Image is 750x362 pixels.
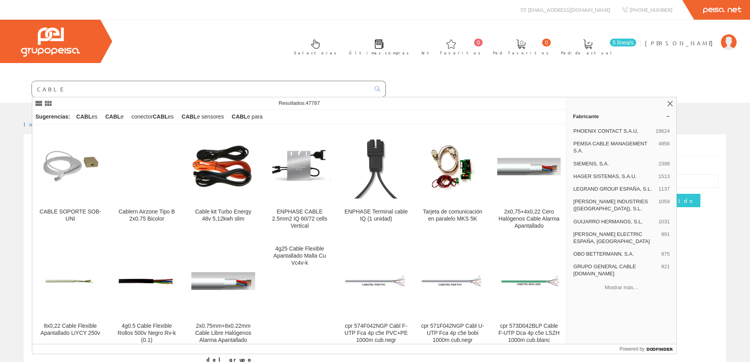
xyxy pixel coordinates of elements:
[232,113,247,120] strong: CABL
[553,33,638,60] a: 5 línea/s Pedido actual
[191,272,255,290] img: 2x0.75mm+8x0.22mm Cable Libre Halógenos Alarma Apantallado
[32,239,108,353] a: 8x0,22 Cable Flexible Apantallado LiYCY 250v 8x0,22 Cable Flexible Apantallado LiYCY 250v
[542,39,551,46] span: 0
[415,125,491,239] a: Tarjeta de comunicación en paralelo MKS 5K Tarjeta de comunicación en paralelo MKS 5K
[561,49,615,57] span: Pedido actual
[573,251,658,258] span: OBO BETTERMANN, S.A.
[661,231,670,245] span: 991
[658,173,670,180] span: 1513
[268,208,331,230] div: ENPHASE CABLE 2.5mm2 IQ 60/72 cells Vertical
[658,218,670,225] span: 1031
[415,239,491,353] a: cpr 571F042NGP Cabl U-UTP Fca 4p c5e bobi 1000m cub.negr cpr 571F042NGP Cabl U-UTP Fca 4p c5e bob...
[338,125,414,239] a: ENPHASE Terminal cable IQ (1 unidad) ENPHASE Terminal cable IQ (1 unidad)
[573,198,655,212] span: [PERSON_NAME] INDUSTRIES ([GEOGRAPHIC_DATA]), S.L.
[658,140,670,154] span: 4956
[573,263,658,277] span: GRUPO GENERAL CABLE [DOMAIN_NAME]
[24,121,57,128] a: Inicio
[338,239,414,353] a: cpr 574F042NGP Cabl F-UTP Fca 4p c5e PVC+PE 1000m cub.negr cpr 574F042NGP Cabl F-UTP Fca 4p c5e P...
[153,113,168,120] strong: CABL
[421,275,484,288] img: cpr 571F042NGP Cabl U-UTP Fca 4p c5e bobi 1000m cub.negr
[262,125,338,239] a: ENPHASE CABLE 2.5mm2 IQ 60/72 cells Vertical ENPHASE CABLE 2.5mm2 IQ 60/72 cells Vertical
[268,245,331,267] div: 4g25 Cable Flexible Apantallado Malla Cu Vc4v-k
[115,323,178,344] div: 4g0.5 Cable Flexible Rollos 500v Negro Rv-k (0.1)
[185,125,261,239] a: Cable kit Turbo Energy 48v 5,12kwh slim Cable kit Turbo Energy 48v 5,12kwh slim
[181,113,197,120] strong: CABL
[573,186,655,193] span: LEGRAND GROUP ESPAÑA, S.L.
[32,125,108,239] a: CABLE SOPORTE SOB-UNI CABLE SOPORTE SOB-UNI
[115,275,178,286] img: 4g0.5 Cable Flexible Rollos 500v Negro Rv-k (0.1)
[41,131,100,202] img: CABLE SOPORTE SOB-UNI
[610,39,636,46] span: 5 línea/s
[573,160,655,167] span: SIEMENS, S.A.
[573,218,655,225] span: GUIJARRO HERMANOS, S.L.
[109,239,185,353] a: 4g0.5 Cable Flexible Rollos 500v Negro Rv-k (0.1) 4g0.5 Cable Flexible Rollos 500v Negro Rv-k (0.1)
[32,111,72,123] div: Sugerencias:
[344,275,408,288] img: cpr 574F042NGP Cabl F-UTP Fca 4p c5e PVC+PE 1000m cub.negr
[421,49,481,57] span: Art. favoritos
[421,208,484,223] div: Tarjeta de comunicación en paralelo MKS 5K
[341,33,413,60] a: Últimas compras
[344,135,408,198] img: ENPHASE Terminal cable IQ (1 unidad)
[39,208,102,223] div: CABLE SOPORTE SOB-UNI
[661,251,670,258] span: 975
[178,110,227,124] div: e sensores
[497,208,561,230] div: 2x0,75+4x0,22 Cero Halógenos Cable Alarma Apantallado
[573,140,655,154] span: PEMSA CABLE MANAGEMENT S.A.
[39,276,102,286] img: 8x0,22 Cable Flexible Apantallado LiYCY 250v
[421,143,484,191] img: Tarjeta de comunicación en paralelo MKS 5K
[191,144,255,189] img: Cable kit Turbo Energy 48v 5,12kwh slim
[76,113,92,120] strong: CABL
[128,110,177,124] div: conector es
[229,110,266,124] div: e para
[497,275,561,287] img: cpr 573D042BLP Cable F-UTP Dca 4p c5e LSZH 1000m cub.blanc
[474,39,483,46] span: 0
[491,125,567,239] a: 2x0,75+4x0,22 Cero Halógenos Cable Alarma Apantallado 2x0,75+4x0,22 Cero Halógenos Cable Alarma A...
[493,49,549,57] span: Ped. favoritos
[620,344,677,354] a: Powered by
[528,6,610,13] span: [EMAIL_ADDRESS][DOMAIN_NAME]
[344,208,408,223] div: ENPHASE Terminal cable IQ (1 unidad)
[21,28,80,57] img: Grupo Peisa
[421,323,484,344] div: cpr 571F042NGP Cabl U-UTP Fca 4p c5e bobi 1000m cub.negr
[630,6,672,13] span: [PHONE_NUMBER]
[102,110,127,124] div: e
[656,128,670,135] span: 19624
[185,239,261,353] a: 2x0.75mm+8x0.22mm Cable Libre Halógenos Alarma Apantallado 2x0.75mm+8x0.22mm Cable Libre Halógeno...
[620,345,644,353] span: Powered by
[497,158,561,176] img: 2x0,75+4x0,22 Cero Halógenos Cable Alarma Apantallado
[306,100,320,106] span: 47787
[573,173,655,180] span: HAGER SISTEMAS, S.A.U.
[658,186,670,193] span: 1137
[191,208,255,223] div: Cable kit Turbo Energy 48v 5,12kwh slim
[115,208,178,223] div: Cablern Airzone Tipo B 2x0.75 Bicolor
[573,231,658,245] span: [PERSON_NAME] ELECTRIC ESPAÑA, [GEOGRAPHIC_DATA]
[279,100,320,106] span: Resultados:
[73,110,101,124] div: es
[286,33,341,60] a: Selectores
[39,323,102,337] div: 8x0,22 Cable Flexible Apantallado LiYCY 250v
[567,110,676,123] a: Fabricante
[645,33,737,40] a: [PERSON_NAME]
[491,239,567,353] a: cpr 573D042BLP Cable F-UTP Dca 4p c5e LSZH 1000m cub.blanc cpr 573D042BLP Cable F-UTP Dca 4p c5e ...
[658,160,670,167] span: 2398
[32,81,370,97] input: Buscar ...
[497,323,561,344] div: cpr 573D042BLP Cable F-UTP Dca 4p c5e LSZH 1000m cub.blanc
[573,128,652,135] span: PHOENIX CONTACT S.A.U,
[570,281,673,294] button: Mostrar más…
[105,113,120,120] strong: CABL
[262,239,338,353] a: 4g25 Cable Flexible Apantallado Malla Cu Vc4v-k
[294,49,337,57] span: Selectores
[349,49,409,57] span: Últimas compras
[658,198,670,212] span: 1059
[109,125,185,239] a: Cablern Airzone Tipo B 2x0.75 Bicolor Cablern Airzone Tipo B 2x0.75 Bicolor
[344,323,408,344] div: cpr 574F042NGP Cabl F-UTP Fca 4p c5e PVC+PE 1000m cub.negr
[645,39,717,47] span: [PERSON_NAME]
[191,323,255,344] div: 2x0.75mm+8x0.22mm Cable Libre Halógenos Alarma Apantallado
[268,135,331,198] img: ENPHASE CABLE 2.5mm2 IQ 60/72 cells Vertical
[661,263,670,277] span: 921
